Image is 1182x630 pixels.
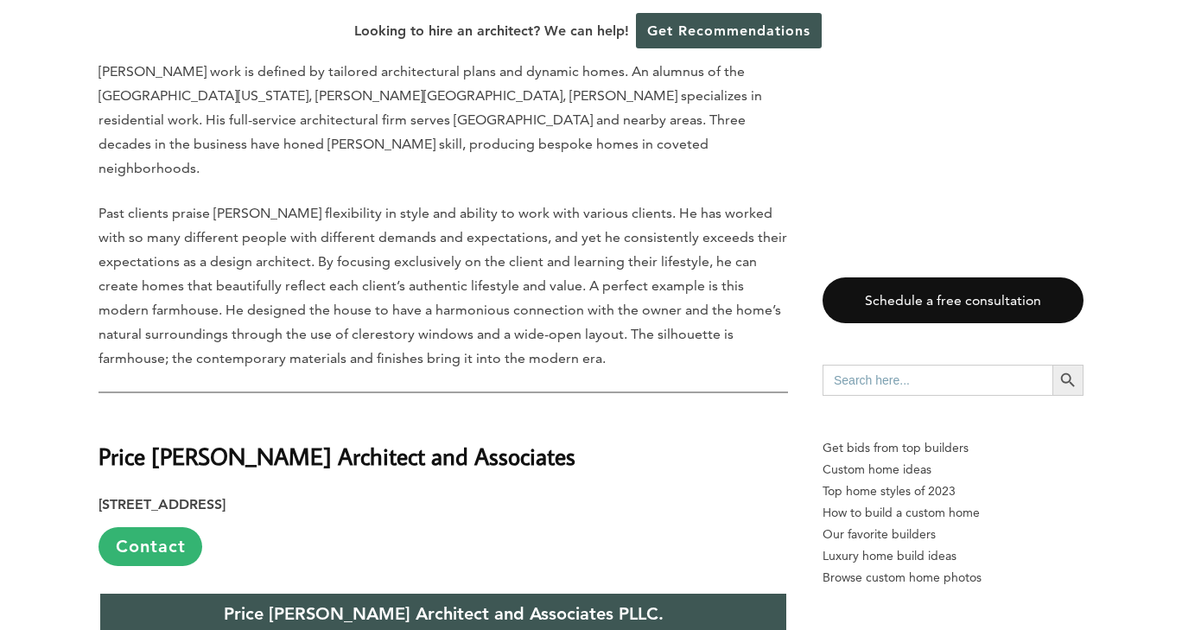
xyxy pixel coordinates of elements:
a: Browse custom home photos [823,567,1083,589]
strong: [STREET_ADDRESS] [98,496,226,512]
p: [PERSON_NAME] work is defined by tailored architectural plans and dynamic homes. An alumnus of th... [98,60,788,181]
svg: Search [1058,371,1077,390]
a: How to build a custom home [823,502,1083,524]
strong: Price [PERSON_NAME] Architect and Associates [98,441,575,471]
a: Custom home ideas [823,459,1083,480]
a: Luxury home build ideas [823,545,1083,567]
a: Our favorite builders [823,524,1083,545]
p: Get bids from top builders [823,437,1083,459]
span: Past clients praise [PERSON_NAME] flexibility in style and ability to work with various clients. ... [98,205,787,366]
a: Top home styles of 2023 [823,480,1083,502]
strong: Price [PERSON_NAME] Architect and Associates PLLC. [224,603,664,624]
a: Contact [98,527,202,566]
a: Get Recommendations [636,13,822,48]
a: Schedule a free consultation [823,277,1083,323]
input: Search here... [823,365,1052,396]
